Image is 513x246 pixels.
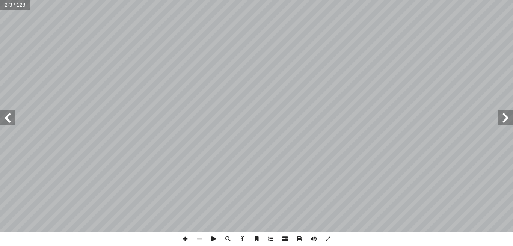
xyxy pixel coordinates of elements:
span: التصغير [192,232,207,246]
span: الصفحات [278,232,292,246]
span: مطبعة [292,232,306,246]
span: حدد الأداة [235,232,249,246]
span: صوت [306,232,321,246]
span: تبديل ملء الشاشة [321,232,335,246]
span: يبحث [221,232,235,246]
span: جدول المحتويات [264,232,278,246]
span: التشغيل التلقائي [207,232,221,246]
span: تكبير [178,232,192,246]
span: إشارة مرجعية [249,232,264,246]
